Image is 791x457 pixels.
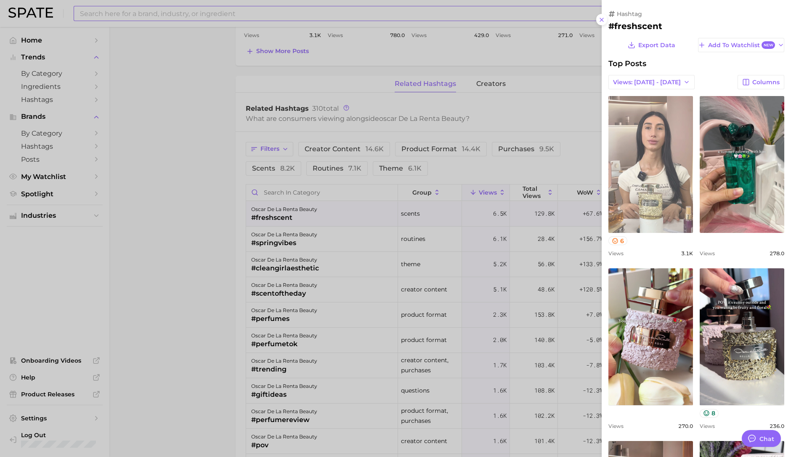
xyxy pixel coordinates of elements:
button: 6 [608,236,627,245]
button: 8 [700,409,719,418]
span: Views [608,423,624,429]
span: hashtag [617,10,642,18]
button: Export Data [626,38,677,52]
button: Add to WatchlistNew [698,38,784,52]
span: 236.0 [770,423,784,429]
span: Top Posts [608,59,646,68]
h2: #freshscent [608,21,784,31]
button: Views: [DATE] - [DATE] [608,75,695,89]
span: Views [700,250,715,257]
span: 3.1k [681,250,693,257]
span: Views [700,423,715,429]
span: 270.0 [678,423,693,429]
span: 278.0 [770,250,784,257]
span: Columns [752,79,780,86]
span: New [762,41,775,49]
span: Export Data [638,42,675,49]
span: Views [608,250,624,257]
span: Views: [DATE] - [DATE] [613,79,681,86]
button: Columns [738,75,784,89]
span: Add to Watchlist [708,41,775,49]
